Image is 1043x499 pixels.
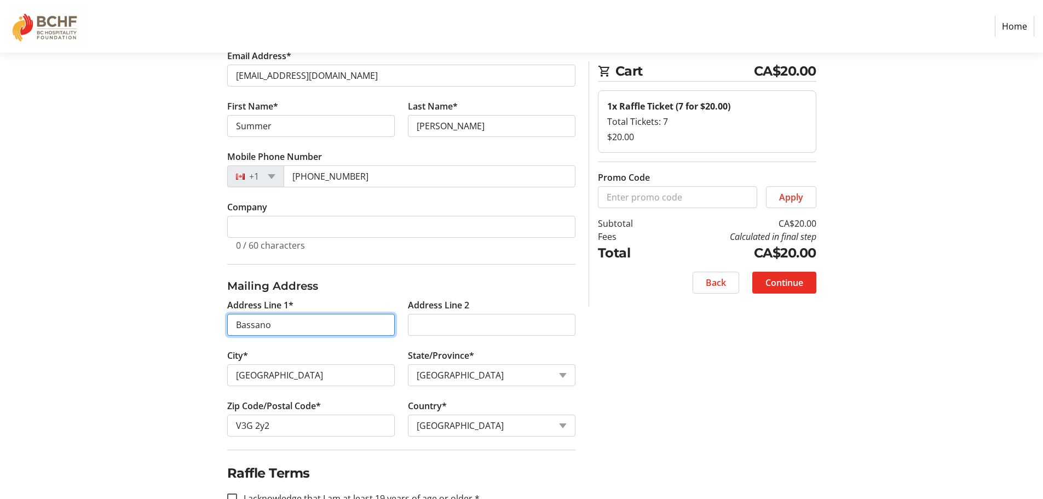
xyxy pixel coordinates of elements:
input: Zip or Postal Code [227,415,395,437]
label: First Name* [227,100,278,113]
label: Email Address* [227,49,291,62]
label: State/Province* [408,349,474,362]
label: Address Line 2 [408,299,469,312]
h3: Mailing Address [227,278,575,294]
tr-character-limit: 0 / 60 characters [236,239,305,251]
strong: 1x Raffle Ticket (7 for $20.00) [607,100,730,112]
span: Cart [615,61,754,81]
label: Country* [408,399,447,412]
td: Calculated in final step [661,230,816,243]
label: Last Name* [408,100,458,113]
label: Promo Code [598,171,650,184]
a: Home [995,16,1034,37]
button: Continue [752,272,816,294]
img: BC Hospitality Foundation's Logo [9,4,87,48]
td: Subtotal [598,217,661,230]
label: Address Line 1* [227,299,293,312]
div: Total Tickets: 7 [607,115,807,128]
label: Company [227,200,267,214]
span: Apply [779,191,803,204]
span: CA$20.00 [754,61,816,81]
input: Enter promo code [598,186,757,208]
div: $20.00 [607,130,807,144]
label: Mobile Phone Number [227,150,322,163]
span: Back [706,276,726,289]
input: (506) 234-5678 [284,165,575,187]
button: Back [693,272,739,294]
label: City* [227,349,248,362]
td: Fees [598,230,661,243]
input: Address [227,314,395,336]
td: CA$20.00 [661,217,816,230]
h2: Raffle Terms [227,463,575,483]
input: City [227,364,395,386]
button: Apply [766,186,816,208]
td: CA$20.00 [661,243,816,263]
span: Continue [765,276,803,289]
td: Total [598,243,661,263]
label: Zip Code/Postal Code* [227,399,321,412]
